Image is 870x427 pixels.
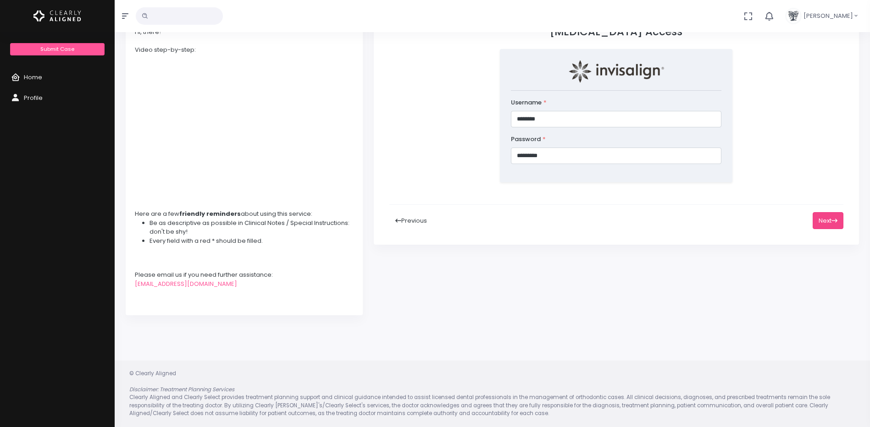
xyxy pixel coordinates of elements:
[785,8,802,24] img: Header Avatar
[129,386,234,393] em: Disclaimer: Treatment Planning Services
[150,219,354,236] li: Be as descriptive as possible in Clinical Notes / Special Instructions: don't be shy!
[40,45,74,53] span: Submit Case
[389,26,843,38] h3: [MEDICAL_DATA] Access
[569,60,664,83] img: invisalign-home-primary-logo.png
[813,212,843,229] button: Next
[135,270,354,279] div: Please email us if you need further assistance:
[804,11,853,21] span: [PERSON_NAME]
[24,93,43,102] span: Profile
[33,6,81,26] img: Logo Horizontal
[135,45,354,55] div: Video step-by-step:
[150,236,354,246] li: Every field with a red * should be filled.
[135,209,354,219] div: Here are a few about using this service:
[389,212,433,229] button: Previous
[24,73,42,82] span: Home
[120,370,864,418] div: © Clearly Aligned Clearly Aligned and Clearly Select provides treatment planning support and clin...
[511,98,547,107] label: Username
[179,209,241,218] strong: friendly reminders
[135,279,237,288] a: [EMAIL_ADDRESS][DOMAIN_NAME]
[511,135,546,144] label: Password
[10,43,104,55] a: Submit Case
